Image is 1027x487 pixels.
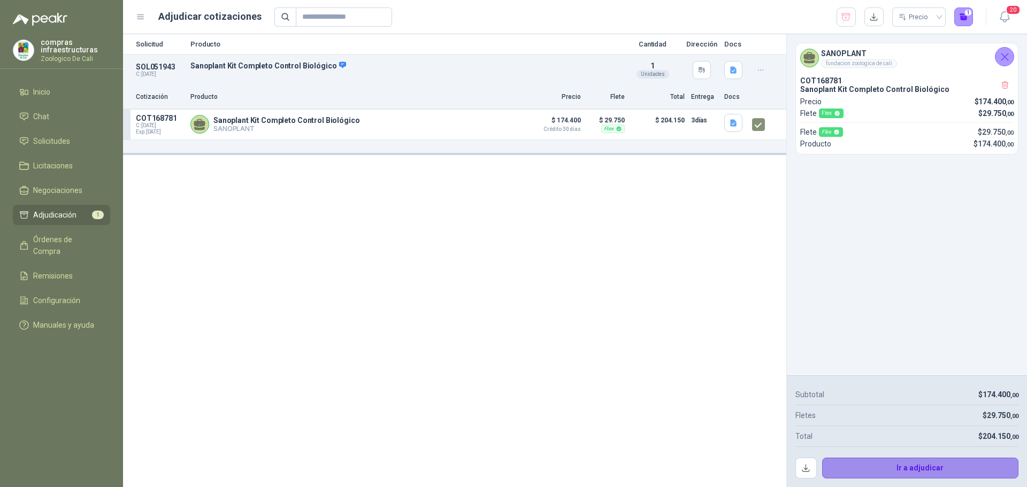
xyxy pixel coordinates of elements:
[978,126,1014,138] p: $
[1006,141,1014,148] span: ,00
[33,86,50,98] span: Inicio
[650,61,655,70] span: 1
[821,48,897,59] h4: SANOPLANT
[601,125,625,133] div: Flex
[1010,434,1018,440] span: ,00
[136,92,184,102] p: Cotización
[33,295,80,306] span: Configuración
[213,125,359,133] p: SANOPLANT
[631,92,685,102] p: Total
[821,59,897,68] div: fundacion zoologica de cali
[190,61,619,71] p: Sanoplant Kit Completo Control Biológico
[819,127,843,137] div: Flex
[13,131,110,151] a: Solicitudes
[13,106,110,127] a: Chat
[995,47,1014,66] button: Cerrar
[33,160,73,172] span: Licitaciones
[691,92,718,102] p: Entrega
[899,9,930,25] div: Precio
[33,184,82,196] span: Negociaciones
[795,389,824,400] p: Subtotal
[1010,392,1018,399] span: ,00
[983,409,1018,421] p: $
[626,41,679,48] p: Cantidad
[983,432,1018,440] span: 204.150
[637,70,669,79] div: Unidades
[978,430,1018,442] p: $
[33,209,76,221] span: Adjudicación
[136,63,184,71] p: SOL051943
[527,127,581,132] span: Crédito 30 días
[13,266,110,286] a: Remisiones
[33,135,70,147] span: Solicitudes
[13,82,110,102] a: Inicio
[13,180,110,200] a: Negociaciones
[995,7,1014,27] button: 20
[13,156,110,176] a: Licitaciones
[92,211,104,219] span: 1
[795,430,813,442] p: Total
[527,114,581,132] p: $ 174.400
[982,128,1014,136] span: 29.750
[136,114,184,122] p: COT168781
[1010,413,1018,420] span: ,00
[800,107,844,119] p: Flete
[819,109,844,118] div: Flex
[974,138,1014,150] p: $
[136,41,184,48] p: Solicitud
[800,76,1014,85] p: COT168781
[987,411,1018,420] span: 29.750
[800,85,1014,94] p: Sanoplant Kit Completo Control Biológico
[190,41,619,48] p: Producto
[724,92,746,102] p: Docs
[527,92,581,102] p: Precio
[800,96,822,107] p: Precio
[978,389,1018,400] p: $
[691,114,718,127] p: 3 días
[190,92,521,102] p: Producto
[978,140,1014,148] span: 174.400
[33,234,100,257] span: Órdenes de Compra
[136,122,184,129] span: C: [DATE]
[975,96,1014,107] p: $
[800,126,843,138] p: Flete
[136,129,184,135] span: Exp: [DATE]
[41,56,110,62] p: Zoologico De Cali
[587,114,625,127] p: $ 29.750
[1006,5,1021,15] span: 20
[33,319,94,331] span: Manuales y ayuda
[1006,129,1014,136] span: ,00
[822,458,1019,479] button: Ir a adjudicar
[795,409,816,421] p: Fletes
[13,13,67,26] img: Logo peakr
[800,138,831,150] p: Producto
[158,9,262,24] h1: Adjudicar cotizaciones
[796,43,1018,72] div: SANOPLANTfundacion zoologica de cali
[13,290,110,311] a: Configuración
[587,92,625,102] p: Flete
[686,41,718,48] p: Dirección
[33,270,73,282] span: Remisiones
[13,229,110,261] a: Órdenes de Compra
[13,40,34,60] img: Company Logo
[1006,111,1014,118] span: ,00
[631,114,685,135] p: $ 204.150
[33,111,49,122] span: Chat
[983,109,1014,118] span: 29.750
[13,315,110,335] a: Manuales y ayuda
[41,38,110,53] p: compras infraestructuras
[1006,99,1014,106] span: ,00
[136,71,184,78] p: C: [DATE]
[983,390,1018,399] span: 174.400
[978,97,1014,106] span: 174.400
[13,205,110,225] a: Adjudicación1
[954,7,974,27] button: 1
[978,107,1014,119] p: $
[724,41,746,48] p: Docs
[213,116,359,125] p: Sanoplant Kit Completo Control Biológico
